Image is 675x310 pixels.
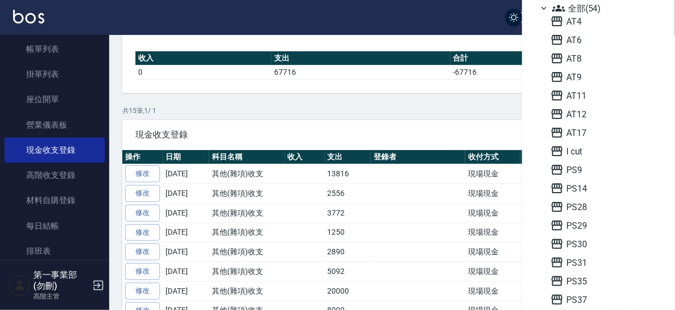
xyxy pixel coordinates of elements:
[550,237,658,251] span: PS30
[550,293,658,306] span: PS37
[550,108,658,121] span: AT12
[550,256,658,269] span: PS31
[550,182,658,195] span: PS14
[550,126,658,139] span: AT17
[550,200,658,213] span: PS28
[550,219,658,232] span: PS29
[550,52,658,65] span: AT8
[550,33,658,46] span: AT6
[550,163,658,176] span: PS9
[550,275,658,288] span: PS35
[550,70,658,84] span: AT9
[550,15,658,28] span: AT4
[550,89,658,102] span: AT11
[550,145,658,158] span: I cut
[552,2,658,15] span: 全部(54)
